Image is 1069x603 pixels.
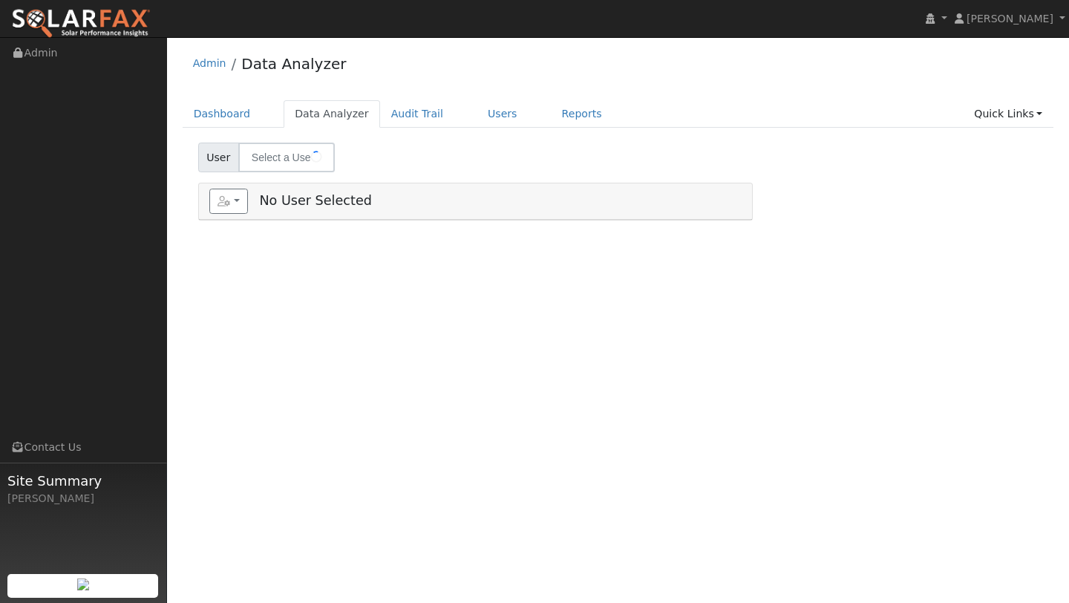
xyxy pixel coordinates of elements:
[241,55,346,73] a: Data Analyzer
[7,491,159,506] div: [PERSON_NAME]
[183,100,262,128] a: Dashboard
[963,100,1053,128] a: Quick Links
[238,143,335,172] input: Select a User
[477,100,529,128] a: Users
[198,143,239,172] span: User
[11,8,151,39] img: SolarFax
[193,57,226,69] a: Admin
[380,100,454,128] a: Audit Trail
[77,578,89,590] img: retrieve
[209,189,742,214] h5: No User Selected
[967,13,1053,25] span: [PERSON_NAME]
[7,471,159,491] span: Site Summary
[551,100,613,128] a: Reports
[284,100,380,128] a: Data Analyzer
